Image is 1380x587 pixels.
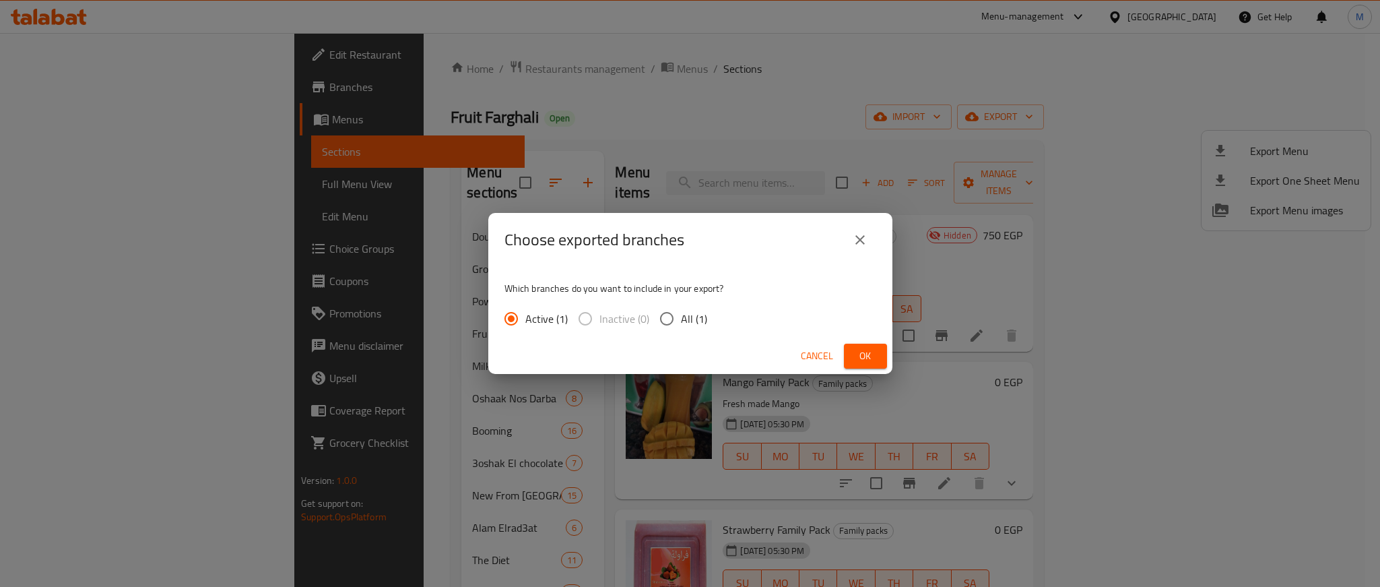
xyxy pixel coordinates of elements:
span: All (1) [681,311,707,327]
button: close [844,224,876,256]
button: Cancel [795,344,839,369]
span: Ok [855,348,876,365]
button: Ok [844,344,887,369]
p: Which branches do you want to include in your export? [504,282,876,295]
h2: Choose exported branches [504,229,684,251]
span: Inactive (0) [599,311,649,327]
span: Active (1) [525,311,568,327]
span: Cancel [801,348,833,365]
